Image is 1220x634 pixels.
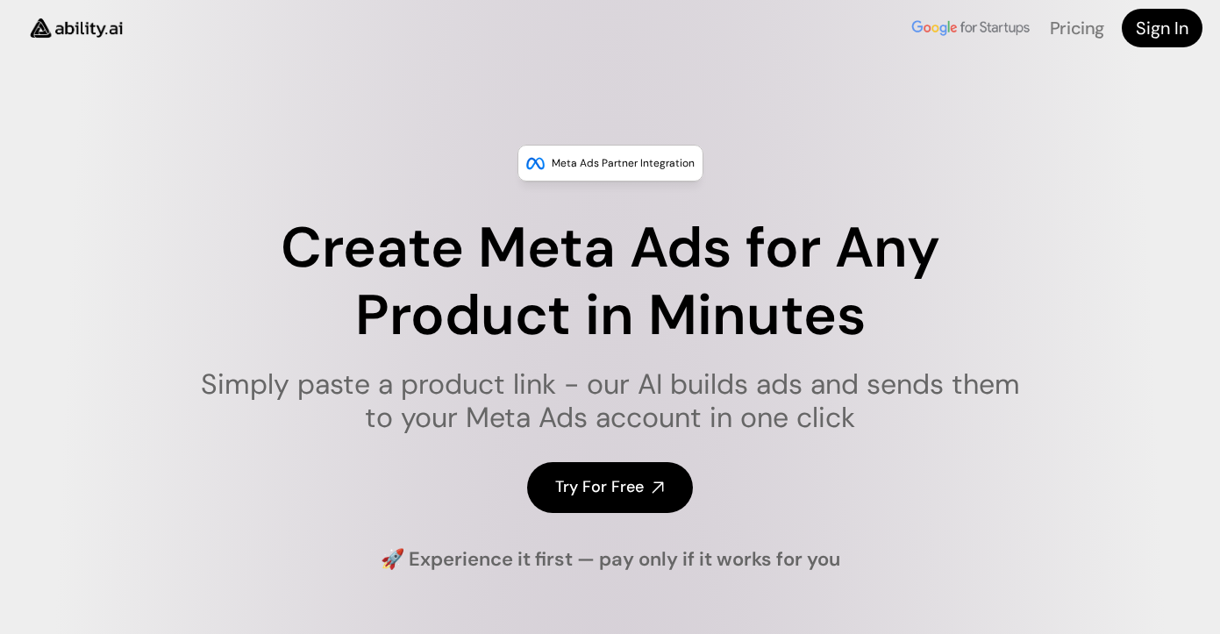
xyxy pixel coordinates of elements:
[552,154,695,172] p: Meta Ads Partner Integration
[184,367,1036,435] h1: Simply paste a product link - our AI builds ads and sends them to your Meta Ads account in one click
[1050,17,1104,39] a: Pricing
[1136,16,1188,40] h4: Sign In
[555,476,644,498] h4: Try For Free
[1122,9,1202,47] a: Sign In
[527,462,693,512] a: Try For Free
[381,546,840,573] h4: 🚀 Experience it first — pay only if it works for you
[184,215,1036,350] h1: Create Meta Ads for Any Product in Minutes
